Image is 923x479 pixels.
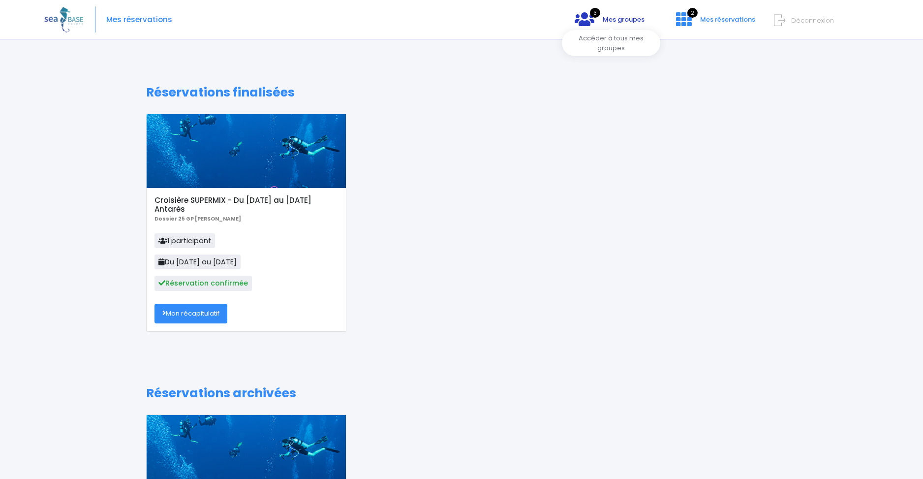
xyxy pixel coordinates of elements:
span: Réservation confirmée [154,276,252,290]
h1: Réservations finalisées [146,85,777,100]
span: Mes réservations [700,15,755,24]
a: 3 Mes groupes [567,18,652,28]
h1: Réservations archivées [146,386,777,401]
b: Dossier 25 GP [PERSON_NAME] [154,215,241,223]
span: Mes groupes [603,15,645,24]
span: 1 participant [154,233,215,248]
div: Accéder à tous mes groupes [562,30,660,56]
span: Déconnexion [791,16,834,25]
span: 3 [590,8,600,18]
a: Mon récapitulatif [154,304,227,323]
span: 2 [687,8,698,18]
h5: Croisière SUPERMIX - Du [DATE] au [DATE] Antarès [154,196,338,214]
span: Du [DATE] au [DATE] [154,255,241,269]
a: 2 Mes réservations [668,18,761,28]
